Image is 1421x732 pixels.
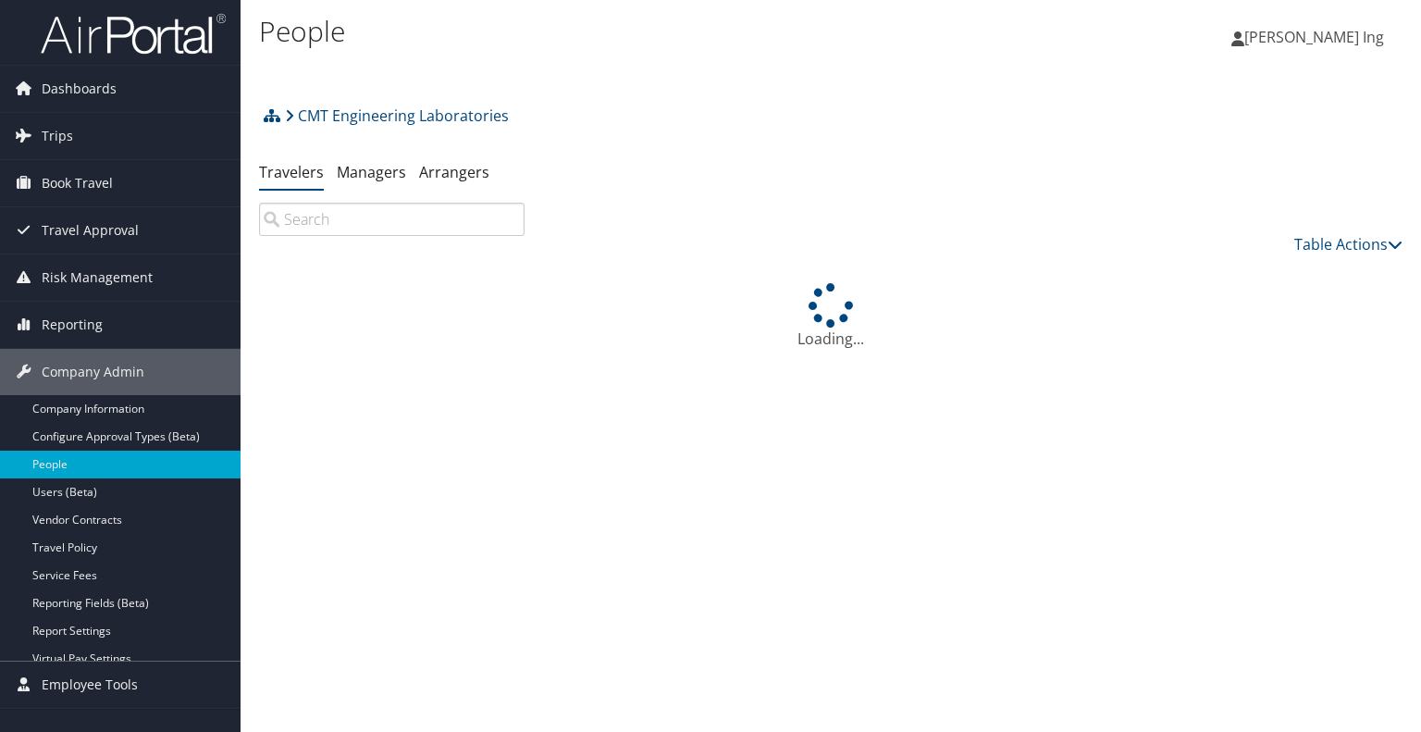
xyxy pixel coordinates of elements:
span: Book Travel [42,160,113,206]
a: Table Actions [1294,234,1402,254]
a: [PERSON_NAME] Ing [1231,9,1402,65]
img: airportal-logo.png [41,12,226,56]
span: Trips [42,113,73,159]
span: Company Admin [42,349,144,395]
span: Risk Management [42,254,153,301]
a: Arrangers [419,162,489,182]
span: [PERSON_NAME] Ing [1244,27,1384,47]
h1: People [259,12,1021,51]
a: CMT Engineering Laboratories [285,97,509,134]
span: Dashboards [42,66,117,112]
div: Loading... [259,283,1402,350]
span: Employee Tools [42,662,138,708]
a: Travelers [259,162,324,182]
a: Managers [337,162,406,182]
span: Travel Approval [42,207,139,254]
span: Reporting [42,302,103,348]
input: Search [259,203,525,236]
